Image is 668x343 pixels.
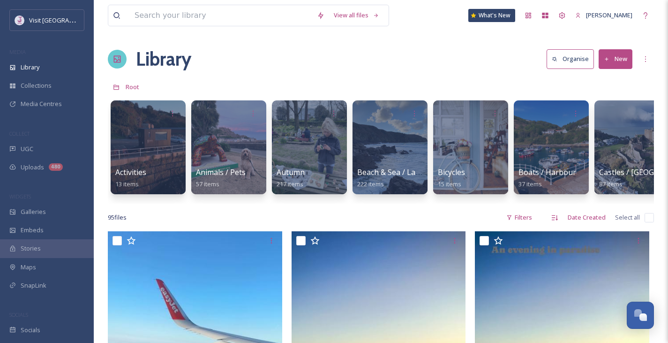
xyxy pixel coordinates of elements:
[547,49,599,69] a: Organise
[49,163,63,171] div: 480
[599,180,623,188] span: 87 items
[438,167,465,177] span: Bicycles
[9,130,30,137] span: COLLECT
[130,5,312,26] input: Search your library
[21,145,33,153] span: UGC
[15,15,24,25] img: Events-Jersey-Logo.png
[21,207,46,216] span: Galleries
[196,168,246,188] a: Animals / Pets57 items
[126,81,139,92] a: Root
[21,263,36,272] span: Maps
[357,168,509,188] a: Beach & Sea / Landscape / Swimming Pools222 items
[21,281,46,290] span: SnapLink
[438,180,461,188] span: 15 items
[21,226,44,235] span: Embeds
[29,15,102,24] span: Visit [GEOGRAPHIC_DATA]
[518,168,576,188] a: Boats / Harbour37 items
[599,49,632,69] button: New
[9,193,31,200] span: WIDGETS
[502,208,537,227] div: Filters
[108,213,127,222] span: 95 file s
[115,168,146,188] a: Activities13 items
[547,49,594,69] button: Organise
[21,99,62,108] span: Media Centres
[21,81,52,90] span: Collections
[627,302,654,329] button: Open Chat
[329,6,384,24] a: View all files
[277,168,305,188] a: Autumn217 items
[115,180,139,188] span: 13 items
[136,45,191,73] a: Library
[518,180,542,188] span: 37 items
[115,167,146,177] span: Activities
[563,208,610,227] div: Date Created
[615,213,640,222] span: Select all
[518,167,576,177] span: Boats / Harbour
[586,11,632,19] span: [PERSON_NAME]
[21,244,41,253] span: Stories
[357,180,384,188] span: 222 items
[21,63,39,72] span: Library
[9,48,26,55] span: MEDIA
[277,167,305,177] span: Autumn
[196,180,219,188] span: 57 items
[21,163,44,172] span: Uploads
[9,311,28,318] span: SOCIALS
[438,168,465,188] a: Bicycles15 items
[126,83,139,91] span: Root
[277,180,303,188] span: 217 items
[468,9,515,22] a: What's New
[570,6,637,24] a: [PERSON_NAME]
[357,167,509,177] span: Beach & Sea / Landscape / Swimming Pools
[21,326,40,335] span: Socials
[196,167,246,177] span: Animals / Pets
